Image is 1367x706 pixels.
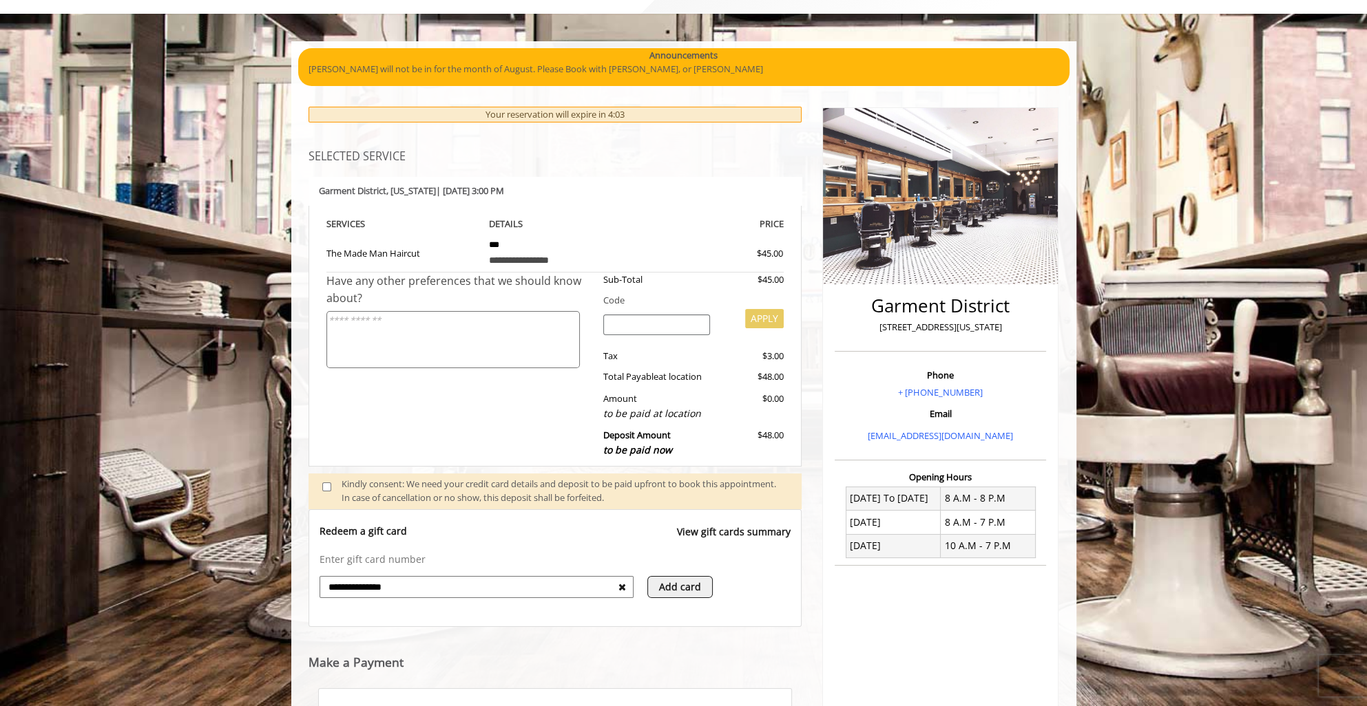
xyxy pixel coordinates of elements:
[309,151,802,163] h3: SELECTED SERVICE
[326,272,594,308] div: Have any other preferences that we should know about?
[593,370,720,384] div: Total Payable
[309,107,802,122] div: Your reservation will expire in 4:03
[846,486,941,510] td: [DATE] To [DATE]
[707,246,783,261] div: $45.00
[838,370,1043,380] h3: Phone
[720,349,784,363] div: $3.00
[898,386,983,398] a: + [PHONE_NUMBER]
[593,349,720,363] div: Tax
[593,272,720,287] div: Sub-Total
[603,406,710,421] div: to be paid at location
[941,511,1036,534] td: 8 A.M - 7 P.M
[745,309,784,328] button: APPLY
[720,428,784,458] div: $48.00
[326,231,479,272] td: The Made Man Haircut
[342,477,788,506] div: Kindly consent: We need your credit card details and deposit to be paid upfront to book this appo...
[632,216,784,232] th: PRICE
[309,656,404,669] label: Make a Payment
[720,370,784,384] div: $48.00
[360,217,365,230] span: S
[649,48,718,63] b: Announcements
[941,534,1036,557] td: 10 A.M - 7 P.M
[846,511,941,534] td: [DATE]
[720,392,784,421] div: $0.00
[320,524,407,538] p: Redeem a gift card
[677,524,791,553] a: View gift cards summary
[593,392,720,421] div: Amount
[319,184,504,197] b: Garment District | [DATE] 3:00 PM
[479,216,632,232] th: DETAILS
[603,429,672,456] b: Deposit Amount
[838,320,1043,334] p: [STREET_ADDRESS][US_STATE]
[838,296,1043,316] h2: Garment District
[846,534,941,557] td: [DATE]
[603,443,672,456] span: to be paid now
[593,293,784,308] div: Code
[835,472,1046,482] h3: Opening Hours
[868,429,1013,442] a: [EMAIL_ADDRESS][DOMAIN_NAME]
[326,216,479,232] th: SERVICE
[309,62,1059,76] p: [PERSON_NAME] will not be in for the month of August. Please Book with [PERSON_NAME], or [PERSON_...
[720,272,784,287] div: $45.00
[647,576,713,598] button: Add card
[386,184,436,197] span: , [US_STATE]
[941,486,1036,510] td: 8 A.M - 8 P.M
[320,553,791,566] p: Enter gift card number
[838,409,1043,418] h3: Email
[658,370,702,383] span: at location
